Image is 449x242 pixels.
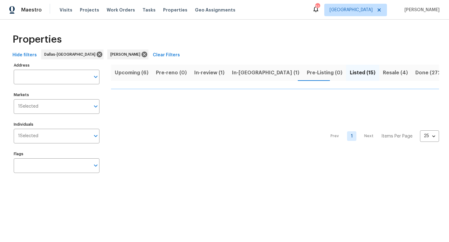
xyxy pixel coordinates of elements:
[44,51,98,58] span: Dallas-[GEOGRAPHIC_DATA]
[350,68,375,77] span: Listed (15)
[383,68,408,77] span: Resale (4)
[91,102,100,111] button: Open
[153,51,180,59] span: Clear Filters
[232,68,299,77] span: In-[GEOGRAPHIC_DATA] (1)
[347,131,356,141] a: Goto page 1
[21,7,42,13] span: Maestro
[91,72,100,81] button: Open
[10,49,39,61] button: Hide filters
[420,128,439,144] div: 25
[14,123,99,126] label: Individuals
[18,104,38,109] span: 1 Selected
[91,161,100,170] button: Open
[325,93,439,179] nav: Pagination Navigation
[12,36,62,43] span: Properties
[107,7,135,13] span: Work Orders
[80,7,99,13] span: Projects
[14,63,99,67] label: Address
[195,7,235,13] span: Geo Assignments
[142,8,156,12] span: Tasks
[41,49,104,59] div: Dallas-[GEOGRAPHIC_DATA]
[415,68,443,77] span: Done (272)
[194,68,224,77] span: In-review (1)
[163,7,187,13] span: Properties
[107,49,148,59] div: [PERSON_NAME]
[381,133,413,139] p: Items Per Page
[60,7,72,13] span: Visits
[315,4,320,10] div: 51
[156,68,187,77] span: Pre-reno (0)
[18,133,38,139] span: 1 Selected
[12,51,37,59] span: Hide filters
[150,49,182,61] button: Clear Filters
[307,68,342,77] span: Pre-Listing (0)
[115,68,148,77] span: Upcoming (6)
[14,152,99,156] label: Flags
[14,93,99,97] label: Markets
[402,7,440,13] span: [PERSON_NAME]
[330,7,373,13] span: [GEOGRAPHIC_DATA]
[110,51,143,58] span: [PERSON_NAME]
[91,132,100,140] button: Open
